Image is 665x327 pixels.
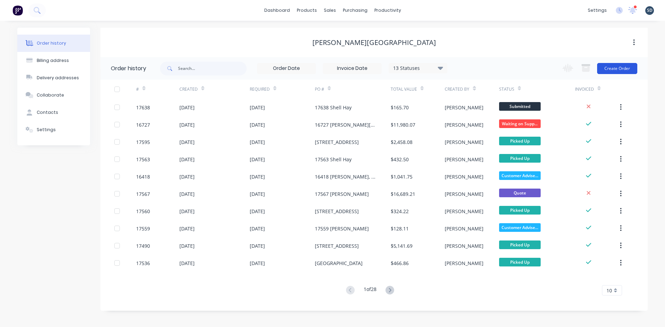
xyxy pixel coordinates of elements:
div: $2,458.08 [391,138,413,146]
button: Order history [17,35,90,52]
input: Invoice Date [323,63,381,74]
div: [DATE] [179,121,195,128]
span: Waiting on Supp... [499,119,541,128]
div: 17536 [136,260,150,267]
span: Picked Up [499,154,541,163]
div: 17563 Shell Hay [315,156,352,163]
span: Picked Up [499,206,541,215]
span: Customer Advise... [499,223,541,232]
div: [PERSON_NAME] [445,208,484,215]
div: [DATE] [250,173,265,180]
span: Customer Advise... [499,171,541,180]
div: 17567 [PERSON_NAME] [315,190,369,198]
div: [PERSON_NAME] [445,104,484,111]
div: Created [179,86,198,92]
span: SD [647,7,653,13]
div: Required [250,86,270,92]
div: [GEOGRAPHIC_DATA] [315,260,363,267]
div: [PERSON_NAME] [445,260,484,267]
div: [STREET_ADDRESS] [315,208,359,215]
button: Contacts [17,104,90,121]
div: [PERSON_NAME] [445,156,484,163]
img: Factory [12,5,23,16]
div: [DATE] [179,208,195,215]
div: 13 Statuses [389,64,447,72]
div: sales [320,5,339,16]
div: [DATE] [250,104,265,111]
div: [STREET_ADDRESS] [315,138,359,146]
div: Created [179,80,250,99]
div: [STREET_ADDRESS] [315,242,359,249]
span: Picked Up [499,137,541,145]
div: PO # [315,86,324,92]
span: Submitted [499,102,541,111]
div: PO # [315,80,391,99]
div: [DATE] [250,242,265,249]
div: Total Value [391,80,445,99]
button: Create Order [597,63,637,74]
div: Order history [37,40,66,46]
div: [DATE] [179,104,195,111]
div: [DATE] [250,225,265,232]
div: purchasing [339,5,371,16]
div: productivity [371,5,405,16]
div: [DATE] [250,190,265,198]
div: [DATE] [179,190,195,198]
div: [PERSON_NAME] [445,173,484,180]
div: Status [499,80,575,99]
div: [DATE] [179,173,195,180]
div: Total Value [391,86,417,92]
div: $1,041.75 [391,173,413,180]
div: $324.22 [391,208,409,215]
div: Required [250,80,315,99]
div: [DATE] [250,138,265,146]
div: [PERSON_NAME] [445,138,484,146]
button: Delivery addresses [17,69,90,87]
div: $466.86 [391,260,409,267]
button: Billing address [17,52,90,69]
div: 16727 [PERSON_NAME][GEOGRAPHIC_DATA] [315,121,377,128]
div: [DATE] [179,242,195,249]
div: [PERSON_NAME] [445,190,484,198]
div: Collaborate [37,92,64,98]
div: [PERSON_NAME] [445,121,484,128]
div: [PERSON_NAME] [445,242,484,249]
div: 17595 [136,138,150,146]
div: Contacts [37,109,58,116]
div: $128.11 [391,225,409,232]
div: [DATE] [179,138,195,146]
span: Picked Up [499,258,541,266]
div: [DATE] [250,260,265,267]
div: $16,689.21 [391,190,415,198]
div: Status [499,86,514,92]
div: # [136,80,179,99]
div: products [293,5,320,16]
div: settings [584,5,610,16]
div: Invoiced [575,80,618,99]
div: [PERSON_NAME][GEOGRAPHIC_DATA] [312,38,436,47]
div: [DATE] [250,156,265,163]
div: [DATE] [250,121,265,128]
div: 16418 [PERSON_NAME], Coleambally [315,173,377,180]
div: 17567 [136,190,150,198]
div: 17490 [136,242,150,249]
div: 16418 [136,173,150,180]
div: [DATE] [179,156,195,163]
button: Settings [17,121,90,138]
div: 17638 [136,104,150,111]
input: Search... [178,62,247,75]
span: Picked Up [499,240,541,249]
div: Billing address [37,57,69,64]
a: dashboard [261,5,293,16]
div: $5,141.69 [391,242,413,249]
span: 10 [606,287,612,294]
div: [DATE] [179,260,195,267]
div: 17560 [136,208,150,215]
div: Created By [445,86,469,92]
div: $11,980.07 [391,121,415,128]
div: 17559 [136,225,150,232]
div: 17563 [136,156,150,163]
div: Invoiced [575,86,594,92]
div: Order history [111,64,146,73]
div: [DATE] [250,208,265,215]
